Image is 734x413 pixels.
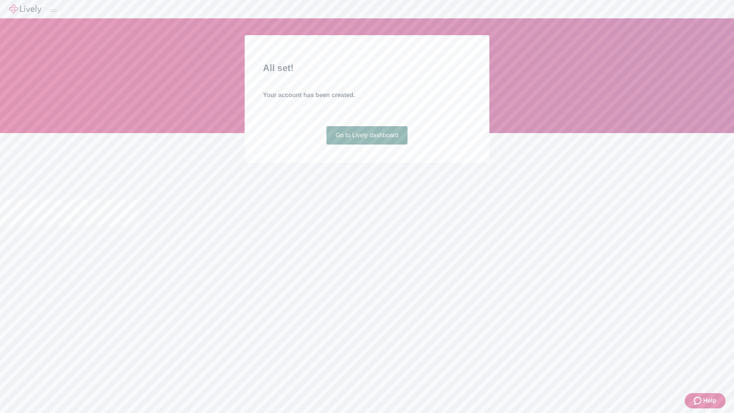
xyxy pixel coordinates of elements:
[50,10,57,12] button: Log out
[703,396,716,405] span: Help
[326,126,408,145] a: Go to Lively dashboard
[9,5,41,14] img: Lively
[263,91,471,100] h4: Your account has been created.
[694,396,703,405] svg: Zendesk support icon
[263,61,471,75] h2: All set!
[685,393,726,408] button: Zendesk support iconHelp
